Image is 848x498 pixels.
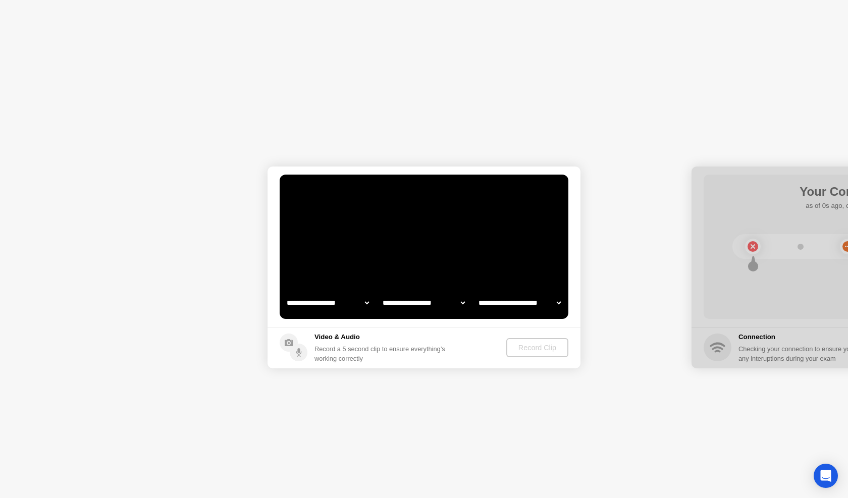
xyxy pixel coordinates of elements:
[285,293,371,313] select: Available cameras
[314,344,449,363] div: Record a 5 second clip to ensure everything’s working correctly
[506,338,568,357] button: Record Clip
[510,344,564,352] div: Record Clip
[381,293,467,313] select: Available speakers
[476,293,563,313] select: Available microphones
[814,464,838,488] div: Open Intercom Messenger
[314,332,449,342] h5: Video & Audio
